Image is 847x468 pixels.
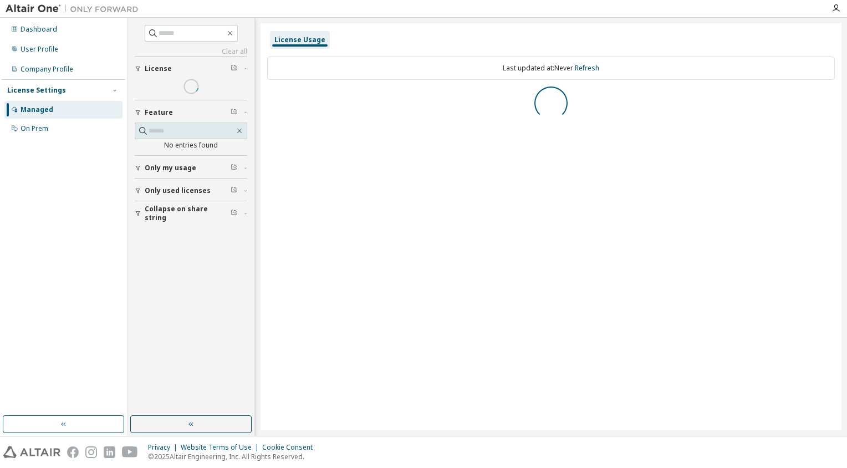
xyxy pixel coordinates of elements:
[135,156,247,180] button: Only my usage
[575,63,599,73] a: Refresh
[135,179,247,203] button: Only used licenses
[231,209,237,218] span: Clear filter
[231,108,237,117] span: Clear filter
[21,105,53,114] div: Managed
[7,86,66,95] div: License Settings
[262,443,319,452] div: Cookie Consent
[6,3,144,14] img: Altair One
[135,100,247,125] button: Feature
[267,57,835,80] div: Last updated at: Never
[231,64,237,73] span: Clear filter
[21,25,57,34] div: Dashboard
[122,446,138,458] img: youtube.svg
[145,64,172,73] span: License
[21,124,48,133] div: On Prem
[148,452,319,461] p: © 2025 Altair Engineering, Inc. All Rights Reserved.
[3,446,60,458] img: altair_logo.svg
[145,186,211,195] span: Only used licenses
[274,35,325,44] div: License Usage
[145,108,173,117] span: Feature
[231,186,237,195] span: Clear filter
[135,141,247,150] div: No entries found
[21,45,58,54] div: User Profile
[145,205,231,222] span: Collapse on share string
[231,164,237,172] span: Clear filter
[21,65,73,74] div: Company Profile
[181,443,262,452] div: Website Terms of Use
[67,446,79,458] img: facebook.svg
[145,164,196,172] span: Only my usage
[148,443,181,452] div: Privacy
[135,57,247,81] button: License
[85,446,97,458] img: instagram.svg
[135,47,247,56] a: Clear all
[135,201,247,226] button: Collapse on share string
[104,446,115,458] img: linkedin.svg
